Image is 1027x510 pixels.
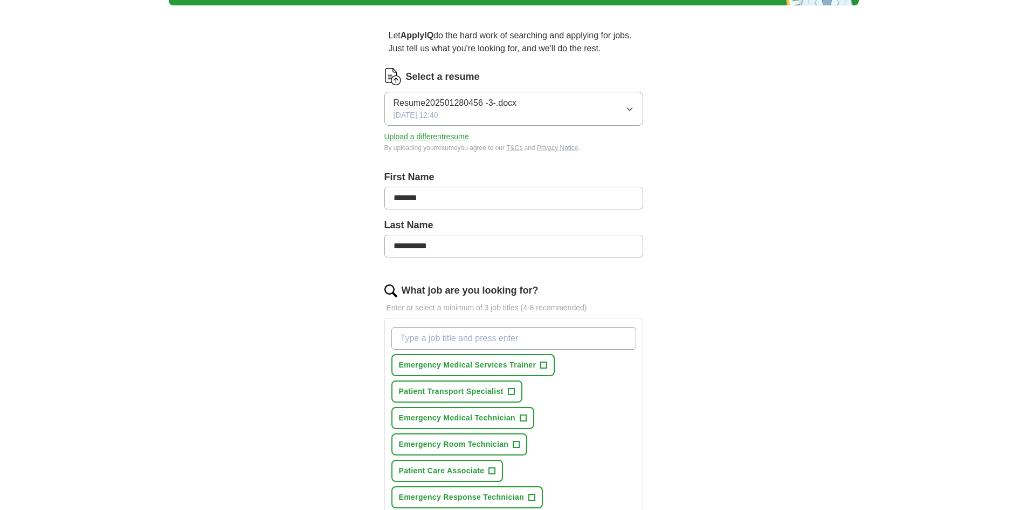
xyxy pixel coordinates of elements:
span: Emergency Medical Technician [399,412,516,424]
button: Patient Transport Specialist [391,380,522,403]
span: [DATE] 12:40 [394,110,438,121]
button: Resume202501280456 -3-.docx[DATE] 12:40 [384,92,643,126]
span: Resume202501280456 -3-.docx [394,97,517,110]
span: Emergency Room Technician [399,439,509,450]
label: Select a resume [406,70,480,84]
span: Emergency Response Technician [399,492,524,503]
button: Upload a differentresume [384,131,469,142]
a: T&Cs [506,144,522,152]
label: What job are you looking for? [402,283,539,298]
input: Type a job title and press enter [391,327,636,350]
button: Patient Care Associate [391,460,504,482]
label: First Name [384,170,643,185]
img: CV Icon [384,68,402,85]
div: By uploading your resume you agree to our and . [384,143,643,153]
span: Emergency Medical Services Trainer [399,359,536,371]
p: Enter or select a minimum of 3 job titles (4-8 recommended) [384,302,643,314]
a: Privacy Notice [537,144,578,152]
span: Patient Transport Specialist [399,386,504,397]
button: Emergency Response Technician [391,486,543,508]
label: Last Name [384,218,643,233]
button: Emergency Medical Services Trainer [391,354,555,376]
img: search.png [384,284,397,297]
p: Let do the hard work of searching and applying for jobs. Just tell us what you're looking for, an... [384,25,643,59]
strong: ApplyIQ [401,31,433,40]
span: Patient Care Associate [399,465,485,477]
button: Emergency Medical Technician [391,407,535,429]
button: Emergency Room Technician [391,433,528,455]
